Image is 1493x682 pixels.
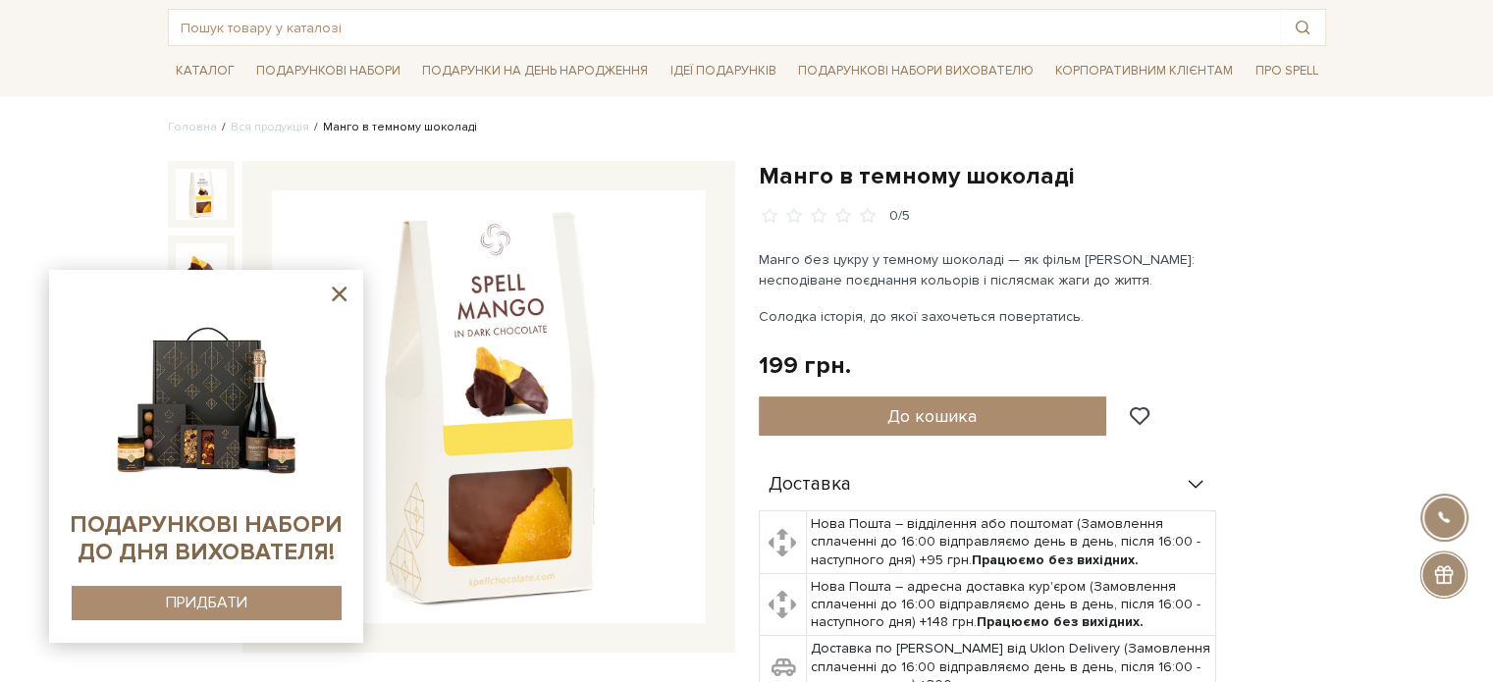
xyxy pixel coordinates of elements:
[272,190,706,624] img: Манго в темному шоколаді
[168,56,242,86] a: Каталог
[231,120,309,134] a: Вся продукція
[176,243,227,294] img: Манго в темному шоколаді
[769,476,851,494] span: Доставка
[176,169,227,220] img: Манго в темному шоколаді
[759,396,1107,436] button: До кошика
[972,551,1139,568] b: Працюємо без вихідних.
[168,120,217,134] a: Головна
[414,56,656,86] a: Подарунки на День народження
[790,54,1041,87] a: Подарункові набори вихователю
[977,613,1144,630] b: Працюємо без вихідних.
[759,249,1219,290] p: Манго без цукру у темному шоколаді — як фільм [PERSON_NAME]: несподіване поєднання кольорів і піс...
[759,306,1219,327] p: Солодка історія, до якої захочеться повертатись.
[662,56,783,86] a: Ідеї подарунків
[759,350,851,381] div: 199 грн.
[169,10,1280,45] input: Пошук товару у каталозі
[806,511,1215,574] td: Нова Пошта – відділення або поштомат (Замовлення сплаченні до 16:00 відправляємо день в день, піс...
[806,573,1215,636] td: Нова Пошта – адресна доставка кур'єром (Замовлення сплаченні до 16:00 відправляємо день в день, п...
[887,405,977,427] span: До кошика
[1047,54,1241,87] a: Корпоративним клієнтам
[1247,56,1325,86] a: Про Spell
[1280,10,1325,45] button: Пошук товару у каталозі
[889,207,910,226] div: 0/5
[248,56,408,86] a: Подарункові набори
[309,119,477,136] li: Манго в темному шоколаді
[759,161,1326,191] h1: Манго в темному шоколаді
